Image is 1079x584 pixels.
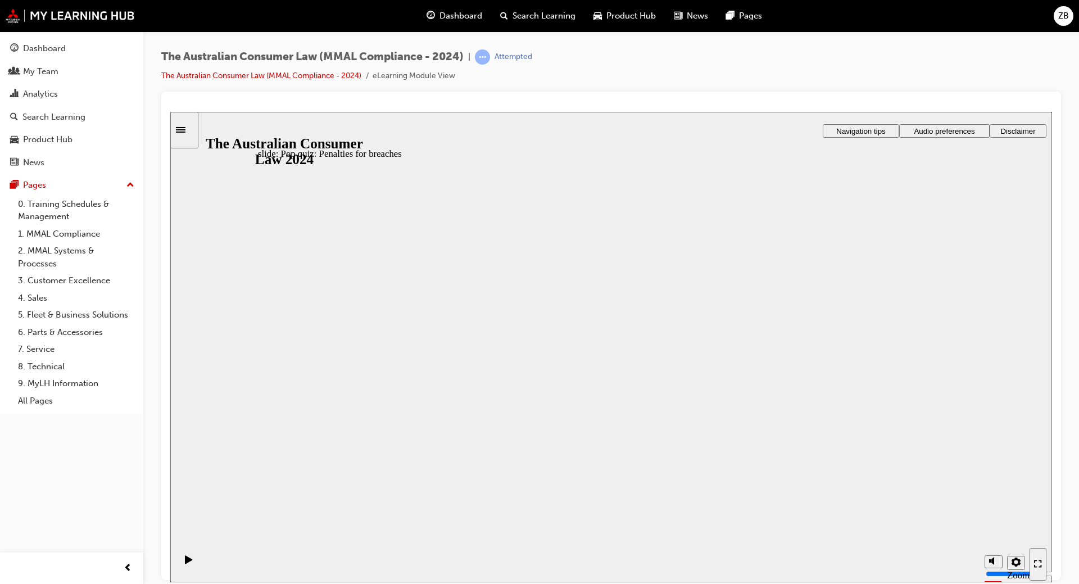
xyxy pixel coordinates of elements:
[652,12,729,26] button: Navigation tips
[726,9,735,23] span: pages-icon
[13,306,139,324] a: 5. Fleet & Business Solutions
[495,52,532,62] div: Attempted
[13,392,139,410] a: All Pages
[13,196,139,225] a: 0. Training Schedules & Management
[10,67,19,77] span: people-icon
[687,10,708,22] span: News
[23,42,66,55] div: Dashboard
[13,289,139,307] a: 4. Sales
[4,84,139,105] a: Analytics
[13,324,139,341] a: 6. Parts & Accessories
[427,9,435,23] span: guage-icon
[4,38,139,59] a: Dashboard
[10,158,19,168] span: news-icon
[468,51,470,64] span: |
[666,15,715,24] span: Navigation tips
[809,434,854,470] div: misc controls
[729,12,819,26] button: Audio preferences
[1058,10,1069,22] span: ZB
[373,70,455,83] li: eLearning Module View
[475,49,490,65] span: learningRecordVerb_ATTEMPT-icon
[23,156,44,169] div: News
[6,434,25,470] div: playback controls
[859,436,876,469] button: Enter full-screen (Ctrl+Alt+F)
[830,15,865,24] span: Disclaimer
[837,458,859,491] label: Zoom to fit
[23,179,46,192] div: Pages
[717,4,771,28] a: pages-iconPages
[124,562,132,576] span: prev-icon
[4,175,139,196] button: Pages
[513,10,575,22] span: Search Learning
[674,9,682,23] span: news-icon
[10,44,19,54] span: guage-icon
[161,71,361,80] a: The Australian Consumer Law (MMAL Compliance - 2024)
[819,12,876,26] button: Disclaimer
[606,10,656,22] span: Product Hub
[22,111,85,124] div: Search Learning
[13,272,139,289] a: 3. Customer Excellence
[161,51,464,64] span: The Australian Consumer Law (MMAL Compliance - 2024)
[815,458,888,467] input: volume
[1054,6,1073,26] button: ZB
[23,133,72,146] div: Product Hub
[665,4,717,28] a: news-iconNews
[859,434,876,470] nav: slide navigation
[126,178,134,193] span: up-icon
[10,112,18,123] span: search-icon
[593,9,602,23] span: car-icon
[439,10,482,22] span: Dashboard
[13,225,139,243] a: 1. MMAL Compliance
[23,88,58,101] div: Analytics
[10,180,19,191] span: pages-icon
[4,36,139,175] button: DashboardMy TeamAnalyticsSearch LearningProduct HubNews
[23,65,58,78] div: My Team
[4,61,139,82] a: My Team
[743,15,804,24] span: Audio preferences
[6,443,25,462] button: Play (Ctrl+Alt+P)
[491,4,584,28] a: search-iconSearch Learning
[739,10,762,22] span: Pages
[13,242,139,272] a: 2. MMAL Systems & Processes
[4,107,139,128] a: Search Learning
[814,443,832,456] button: Mute (Ctrl+Alt+M)
[4,152,139,173] a: News
[584,4,665,28] a: car-iconProduct Hub
[4,129,139,150] a: Product Hub
[837,444,855,458] button: Settings
[13,341,139,358] a: 7. Service
[10,135,19,145] span: car-icon
[13,375,139,392] a: 9. MyLH Information
[418,4,491,28] a: guage-iconDashboard
[500,9,508,23] span: search-icon
[6,8,135,23] img: mmal
[13,358,139,375] a: 8. Technical
[10,89,19,99] span: chart-icon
